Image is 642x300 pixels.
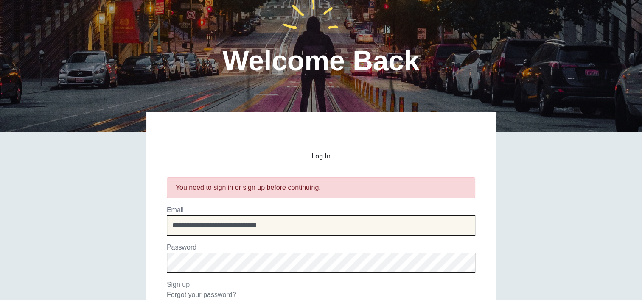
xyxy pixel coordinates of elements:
label: Password [167,244,196,251]
h1: Welcome Back [222,47,420,75]
a: Forgot your password? [167,291,236,298]
label: Email [167,206,184,214]
h2: Log In [167,153,475,160]
a: Sign up [167,281,190,288]
div: You need to sign in or sign up before continuing. [176,183,466,193]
